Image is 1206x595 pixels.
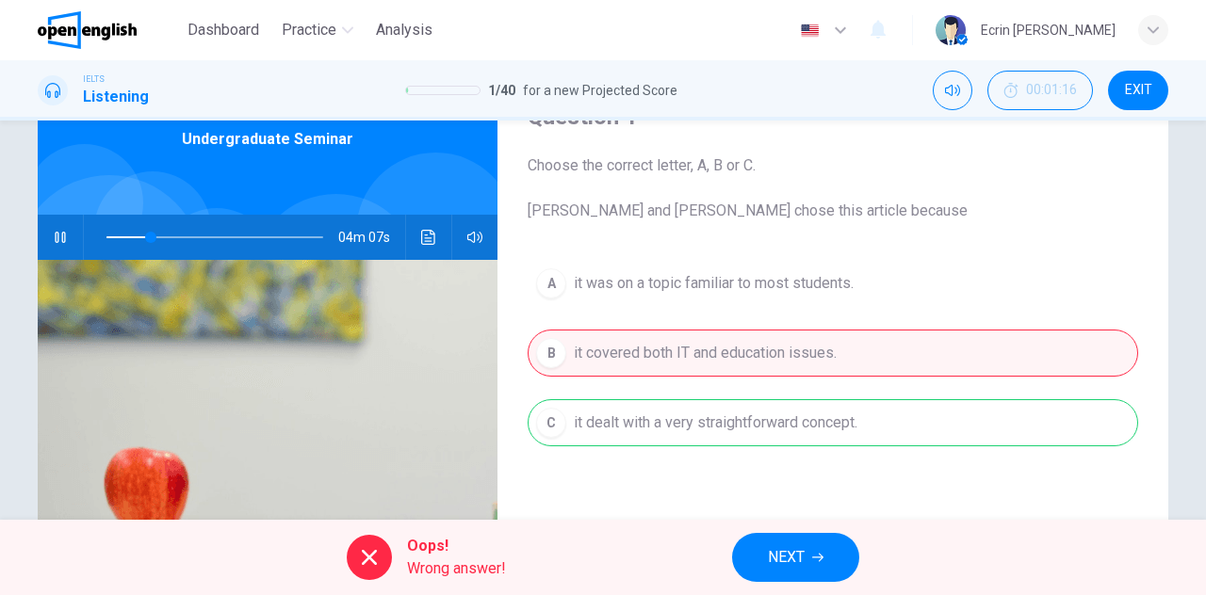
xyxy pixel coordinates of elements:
h1: Listening [83,86,149,108]
div: Hide [987,71,1093,110]
img: Profile picture [936,15,966,45]
span: Oops! [407,535,506,557]
img: OpenEnglish logo [38,11,137,49]
span: Dashboard [187,19,259,41]
div: Ecrin [PERSON_NAME] [981,19,1116,41]
img: en [798,24,822,38]
button: 00:01:16 [987,71,1093,110]
span: Wrong answer! [407,557,506,580]
button: EXIT [1108,71,1168,110]
span: EXIT [1125,83,1152,98]
span: Analysis [376,19,432,41]
span: NEXT [768,544,805,571]
button: Dashboard [180,13,267,47]
a: OpenEnglish logo [38,11,180,49]
span: Choose the correct letter, A, B or C. [PERSON_NAME] and [PERSON_NAME] chose this article because [528,154,1138,222]
span: 1 / 40 [488,79,515,102]
span: 00:01:16 [1026,83,1077,98]
span: 04m 07s [338,215,405,260]
button: Click to see the audio transcription [414,215,444,260]
button: NEXT [732,533,859,582]
span: Practice [282,19,336,41]
span: IELTS [83,72,105,86]
button: Practice [274,13,361,47]
span: Undergraduate Seminar [182,128,353,151]
button: Analysis [368,13,440,47]
span: for a new Projected Score [523,79,677,102]
div: Mute [933,71,972,110]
